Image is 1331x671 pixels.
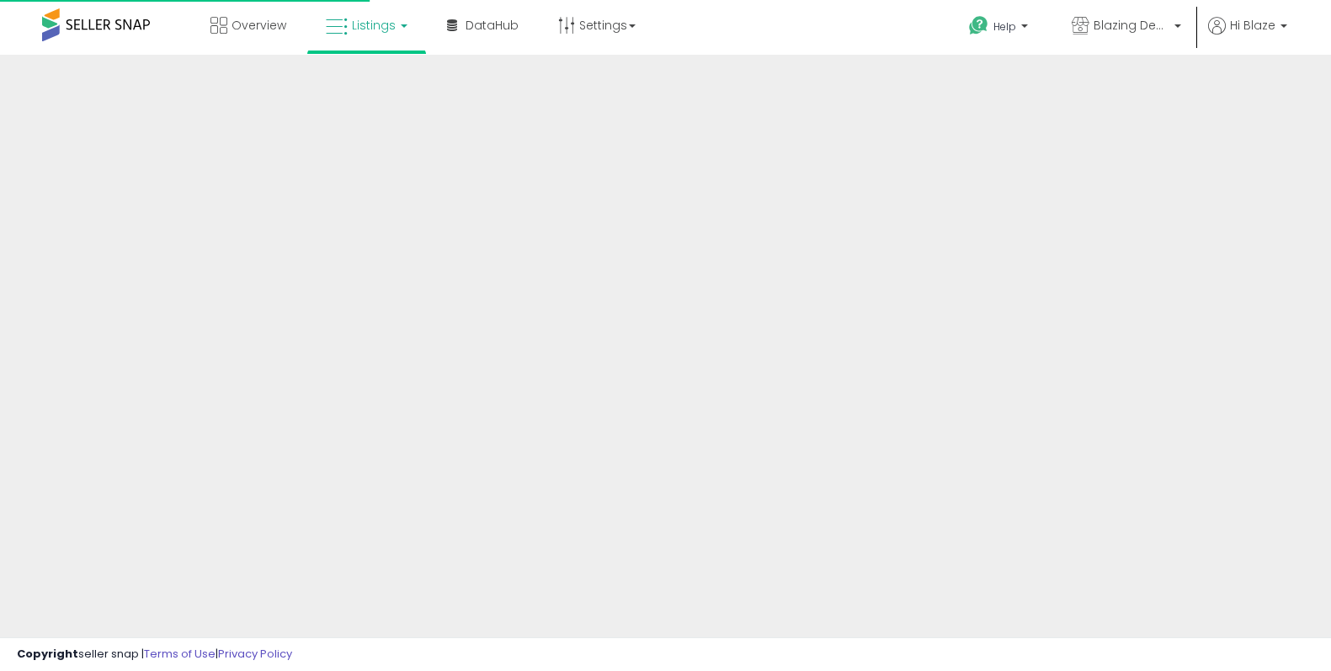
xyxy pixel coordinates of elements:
a: Hi Blaze [1208,17,1287,55]
a: Privacy Policy [218,646,292,662]
strong: Copyright [17,646,78,662]
i: Get Help [968,15,989,36]
span: Listings [352,17,396,34]
span: DataHub [466,17,519,34]
a: Terms of Use [144,646,216,662]
span: Help [993,19,1016,34]
span: Overview [232,17,286,34]
span: Hi Blaze [1230,17,1275,34]
div: seller snap | | [17,647,292,663]
a: Help [956,3,1045,55]
span: Blazing Dealz LLC [1094,17,1169,34]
